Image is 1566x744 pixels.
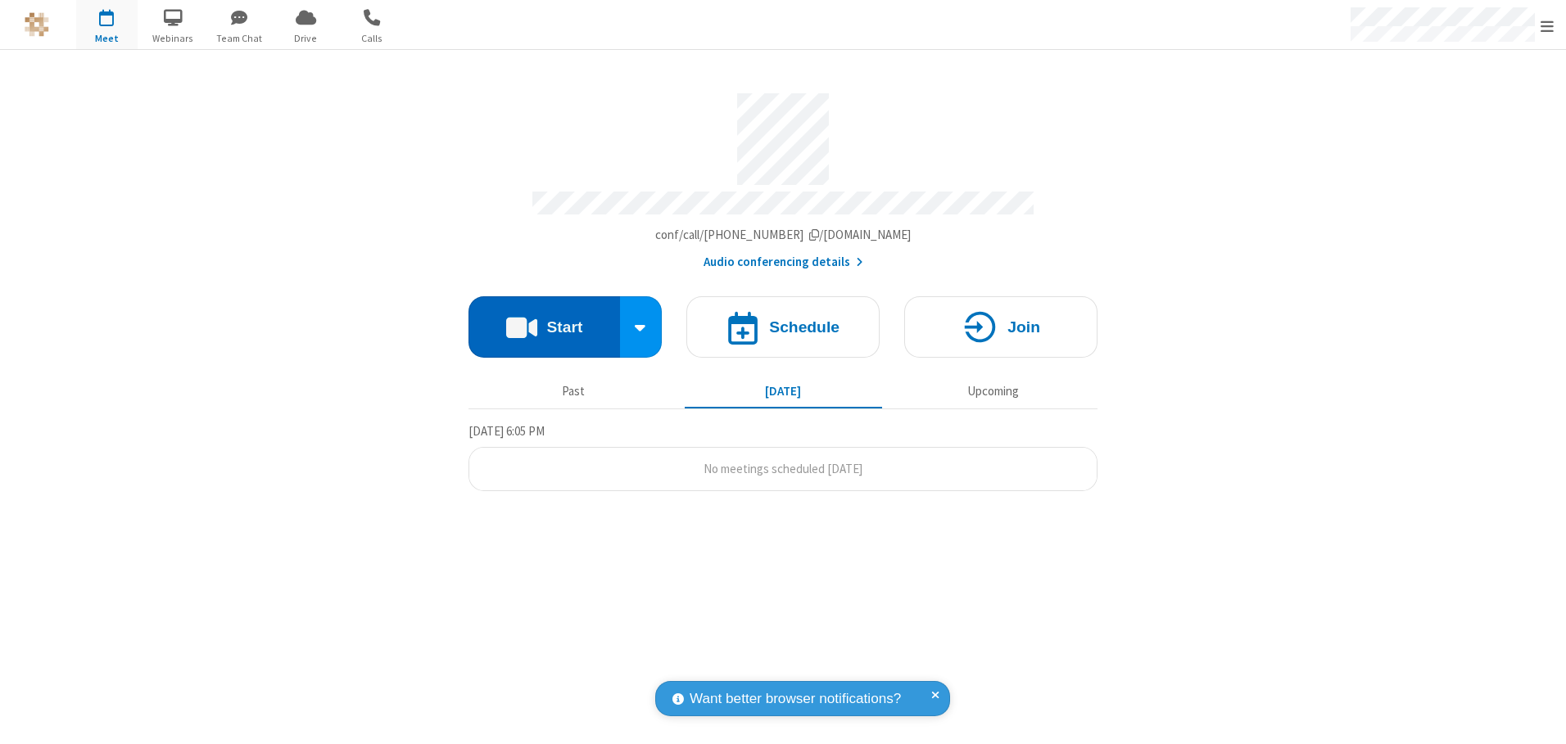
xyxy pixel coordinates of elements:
span: Want better browser notifications? [690,688,901,710]
h4: Start [546,319,582,335]
span: Team Chat [209,31,270,46]
button: Join [904,296,1098,358]
button: Schedule [686,296,880,358]
span: Meet [76,31,138,46]
button: [DATE] [685,376,882,407]
span: Webinars [143,31,204,46]
button: Past [475,376,672,407]
button: Copy my meeting room linkCopy my meeting room link [655,226,912,245]
div: Start conference options [620,296,663,358]
span: No meetings scheduled [DATE] [704,461,862,476]
section: Today's Meetings [468,422,1098,492]
button: Audio conferencing details [704,253,863,272]
h4: Schedule [769,319,840,335]
img: QA Selenium DO NOT DELETE OR CHANGE [25,12,49,37]
span: [DATE] 6:05 PM [468,423,545,439]
section: Account details [468,81,1098,272]
span: Calls [342,31,403,46]
h4: Join [1007,319,1040,335]
span: Drive [275,31,337,46]
button: Upcoming [894,376,1092,407]
button: Start [468,296,620,358]
span: Copy my meeting room link [655,227,912,242]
